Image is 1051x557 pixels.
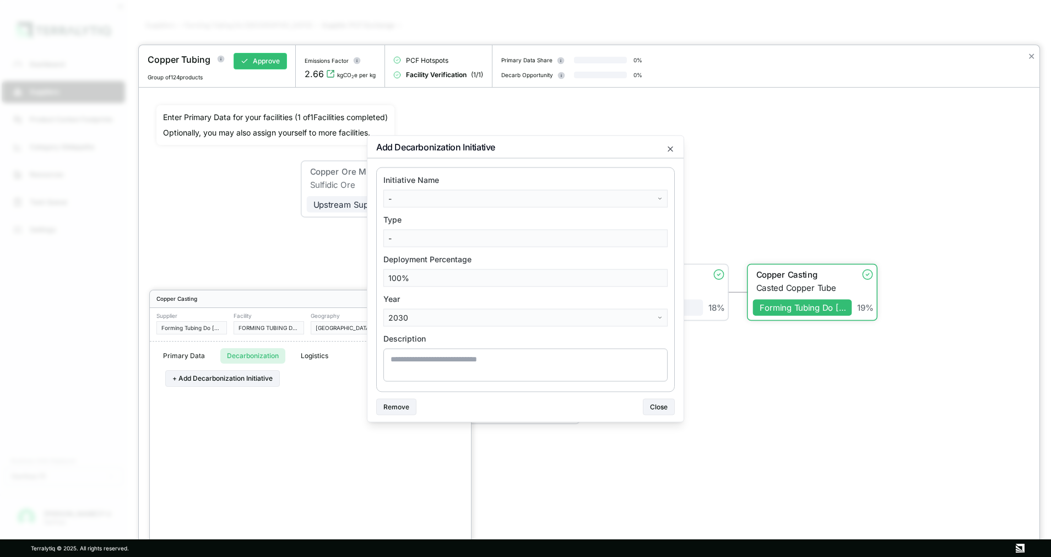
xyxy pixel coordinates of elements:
div: 19 % [857,303,874,313]
label: Deployment Percentage [383,253,668,264]
label: Year [383,293,668,304]
label: Initiative Name [383,174,668,185]
button: 2030 [383,309,668,326]
div: Copper Ore Mining (0.5% Sulfidic Ore) [310,166,406,176]
span: - [388,232,392,244]
button: Close [643,398,675,415]
div: Casted Copper Tube [756,283,852,293]
button: - [383,229,668,247]
span: 100% [388,272,409,283]
div: Sulfidic Ore [310,180,406,190]
span: - [388,193,392,204]
h2: Add Decarbonization Initiative [367,136,684,158]
div: Upstream Supplier [313,199,399,209]
div: Forming Tubing Do [GEOGRAPHIC_DATA] [760,303,847,313]
div: Copper Casting [756,270,846,280]
button: - [383,190,668,207]
span: 2030 [388,312,408,323]
div: 18 % [708,303,725,313]
button: 100% [383,269,668,286]
svg: View audit trail [326,69,335,78]
label: Description [383,333,668,344]
label: Type [383,214,668,225]
button: Remove [376,398,416,415]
